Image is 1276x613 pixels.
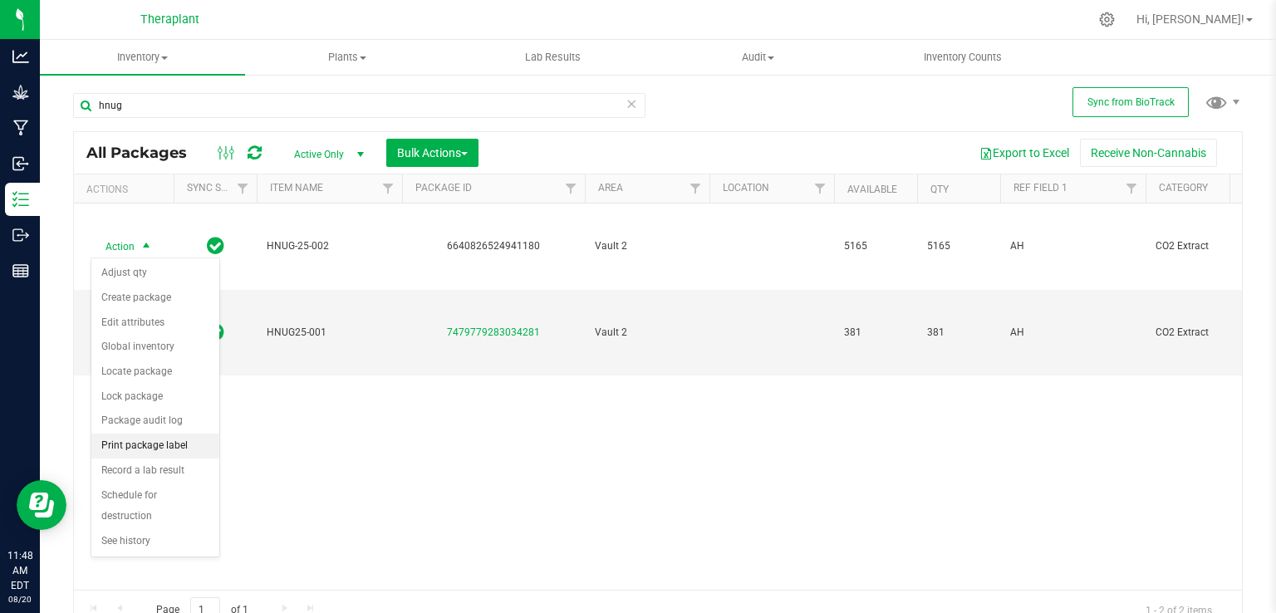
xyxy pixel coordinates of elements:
li: Schedule for destruction [91,483,219,529]
li: Print package label [91,434,219,459]
inline-svg: Grow [12,84,29,101]
span: select [136,235,157,258]
a: Location [723,182,769,194]
li: Record a lab result [91,459,219,483]
button: Receive Non-Cannabis [1080,139,1217,167]
span: Inventory Counts [901,50,1024,65]
li: Package audit log [91,409,219,434]
button: Sync from BioTrack [1072,87,1189,117]
a: Inventory [40,40,245,75]
a: Ref Field 1 [1013,182,1067,194]
a: Plants [245,40,450,75]
input: Search Package ID, Item Name, SKU, Lot or Part Number... [73,93,645,118]
li: Create package [91,286,219,311]
a: Inventory Counts [861,40,1066,75]
span: Vault 2 [595,325,699,341]
a: Filter [1118,174,1146,203]
inline-svg: Reports [12,262,29,279]
span: 381 [927,325,990,341]
span: Hi, [PERSON_NAME]! [1136,12,1244,26]
button: Bulk Actions [386,139,478,167]
a: Area [598,182,623,194]
span: 5165 [844,238,907,254]
span: Bulk Actions [397,146,468,159]
span: Sync from BioTrack [1087,96,1175,108]
inline-svg: Analytics [12,48,29,65]
li: Lock package [91,385,219,409]
iframe: Resource center [17,480,66,530]
a: Filter [807,174,834,203]
div: 6640826524941180 [400,238,587,254]
a: Item Name [270,182,323,194]
a: 7479779283034281 [447,326,540,338]
span: Inventory [40,50,245,65]
p: 08/20 [7,593,32,606]
div: Manage settings [1097,12,1117,27]
span: AH [1010,325,1136,341]
inline-svg: Inventory [12,191,29,208]
span: Lab Results [503,50,603,65]
a: Available [847,184,897,195]
span: Theraplant [140,12,199,27]
a: Filter [557,174,585,203]
a: Category [1159,182,1208,194]
inline-svg: Inbound [12,155,29,172]
a: Filter [229,174,257,203]
span: Clear [626,93,637,115]
inline-svg: Manufacturing [12,120,29,136]
a: Package ID [415,182,472,194]
span: Action [91,235,135,258]
span: HNUG-25-002 [267,238,392,254]
span: Vault 2 [595,238,699,254]
p: 11:48 AM EDT [7,548,32,593]
span: AH [1010,238,1136,254]
li: Global inventory [91,335,219,360]
inline-svg: Outbound [12,227,29,243]
a: Qty [930,184,949,195]
span: 5165 [927,238,990,254]
span: All Packages [86,144,204,162]
a: Filter [375,174,402,203]
li: Adjust qty [91,261,219,286]
button: Export to Excel [969,139,1080,167]
a: Audit [655,40,861,75]
span: HNUG25-001 [267,325,392,341]
span: 381 [844,325,907,341]
a: Sync Status [187,182,251,194]
span: Plants [246,50,449,65]
li: See history [91,529,219,554]
li: Locate package [91,360,219,385]
a: Lab Results [450,40,655,75]
div: Actions [86,184,167,195]
span: Audit [656,50,860,65]
a: Filter [682,174,709,203]
li: Edit attributes [91,311,219,336]
span: In Sync [207,234,224,257]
